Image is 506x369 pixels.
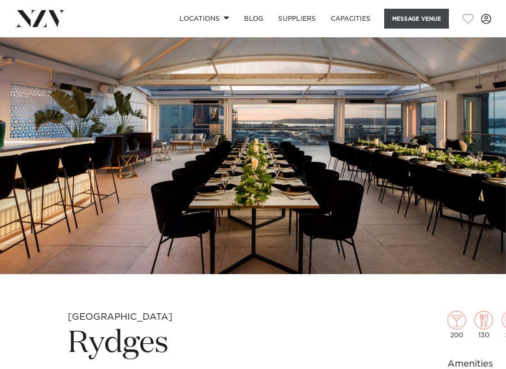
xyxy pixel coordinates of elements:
img: cocktail.png [447,311,466,329]
div: 130 [475,311,493,339]
div: 200 [447,311,466,339]
small: [GEOGRAPHIC_DATA] [68,312,173,322]
a: BLOG [237,9,271,29]
a: Capacities [323,9,378,29]
a: Locations [172,9,237,29]
a: SUPPLIERS [271,9,323,29]
button: Message Venue [384,9,449,29]
img: nzv-logo.png [15,10,65,27]
img: dining.png [475,311,493,329]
